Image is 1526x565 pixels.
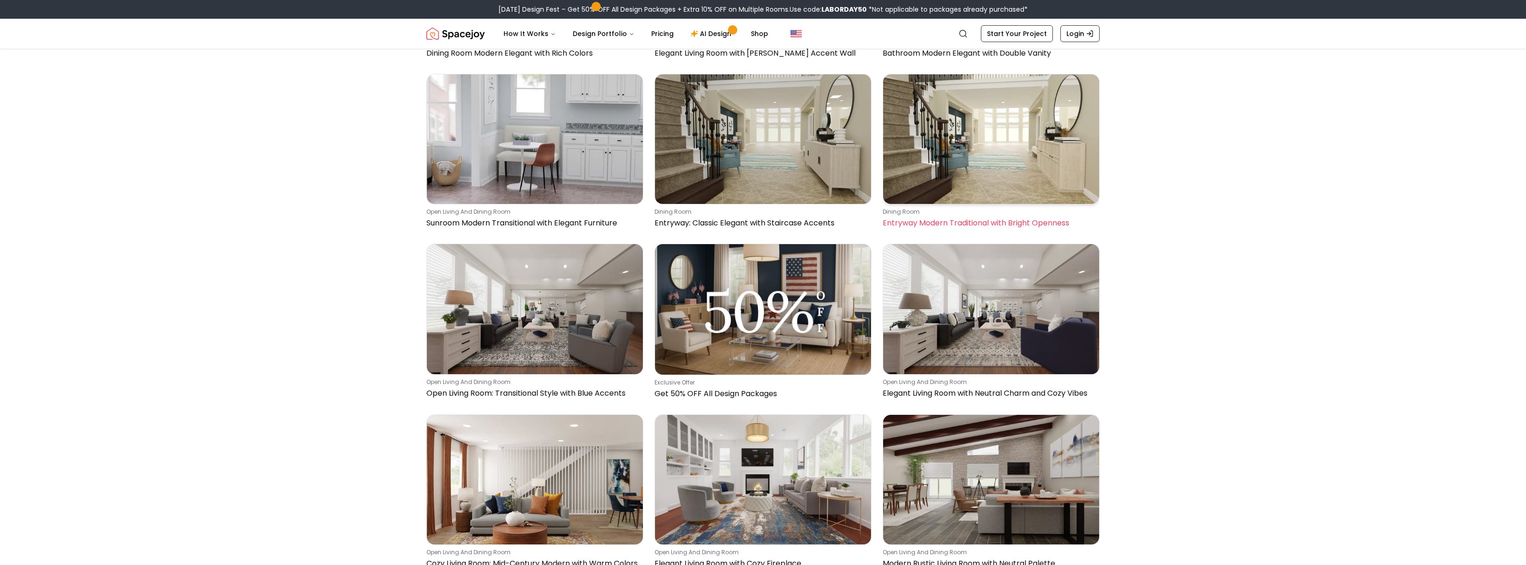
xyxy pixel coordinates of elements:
b: LABORDAY50 [821,5,867,14]
nav: Global [426,19,1100,49]
p: dining room [655,208,868,216]
a: Start Your Project [981,25,1053,42]
img: Entryway Modern Traditional with Bright Openness [883,74,1099,204]
a: Spacejoy [426,24,485,43]
a: Open Living Room: Transitional Style with Blue Accentsopen living and dining roomOpen Living Room... [426,244,643,403]
button: How It Works [496,24,563,43]
img: Entryway: Classic Elegant with Staircase Accents [655,74,871,204]
a: Shop [743,24,776,43]
p: Dining Room Modern Elegant with Rich Colors [426,48,640,59]
p: dining room [883,208,1096,216]
p: open living and dining room [426,549,640,556]
p: Entryway: Classic Elegant with Staircase Accents [655,217,868,229]
div: [DATE] Design Fest – Get 50% OFF All Design Packages + Extra 10% OFF on Multiple Rooms. [498,5,1028,14]
p: Exclusive Offer [655,379,868,386]
img: Sunroom Modern Transitional with Elegant Furniture [427,74,643,204]
p: Sunroom Modern Transitional with Elegant Furniture [426,217,640,229]
span: *Not applicable to packages already purchased* [867,5,1028,14]
img: Cozy Living Room: Mid-Century Modern with Warm Colors [427,415,643,544]
a: Login [1060,25,1100,42]
a: Sunroom Modern Transitional with Elegant Furnitureopen living and dining roomSunroom Modern Trans... [426,74,643,232]
img: Elegant Living Room with Neutral Charm and Cozy Vibes [883,244,1099,374]
a: Get 50% OFF All Design PackagesExclusive OfferGet 50% OFF All Design Packages [655,244,871,403]
p: open living and dining room [883,549,1096,556]
img: United States [791,28,802,39]
img: Elegant Living Room with Cozy Fireplace [655,415,871,544]
p: open living and dining room [655,549,868,556]
span: Use code: [790,5,867,14]
p: open living and dining room [426,378,640,386]
a: Entryway: Classic Elegant with Staircase Accentsdining roomEntryway: Classic Elegant with Stairca... [655,74,871,232]
button: Design Portfolio [565,24,642,43]
p: open living and dining room [883,378,1096,386]
a: AI Design [683,24,741,43]
p: Entryway Modern Traditional with Bright Openness [883,217,1096,229]
p: Elegant Living Room with [PERSON_NAME] Accent Wall [655,48,868,59]
a: Entryway Modern Traditional with Bright Opennessdining roomEntryway Modern Traditional with Brigh... [883,74,1100,232]
img: Spacejoy Logo [426,24,485,43]
nav: Main [496,24,776,43]
img: Modern Rustic Living Room with Neutral Palette [883,415,1099,544]
img: Open Living Room: Transitional Style with Blue Accents [427,244,643,374]
p: Elegant Living Room with Neutral Charm and Cozy Vibes [883,388,1096,399]
p: Open Living Room: Transitional Style with Blue Accents [426,388,640,399]
a: Pricing [644,24,681,43]
p: Bathroom Modern Elegant with Double Vanity [883,48,1096,59]
img: Get 50% OFF All Design Packages [655,244,871,374]
p: Get 50% OFF All Design Packages [655,388,868,399]
p: open living and dining room [426,208,640,216]
a: Elegant Living Room with Neutral Charm and Cozy Vibesopen living and dining roomElegant Living Ro... [883,244,1100,403]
